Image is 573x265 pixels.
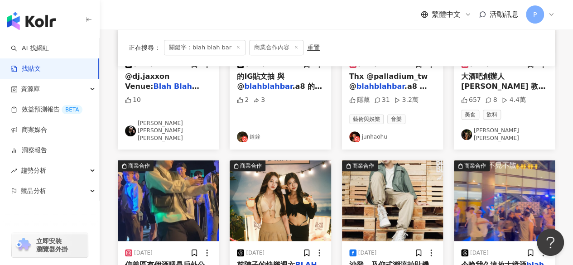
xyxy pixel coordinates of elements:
span: 趨勢分析 [21,160,46,181]
div: 31 [374,96,390,105]
div: 隱藏 [349,96,370,105]
div: [DATE] [134,249,153,257]
span: Thx @palladium_tw @ [349,72,428,91]
img: post-image [454,160,555,241]
span: 音樂 [387,114,405,124]
img: post-image [118,160,219,241]
span: @dj.jaxxon Venue: [125,72,169,91]
img: chrome extension [14,238,32,252]
span: 立即安裝 瀏覽器外掛 [36,237,68,253]
img: KOL Avatar [461,129,472,140]
img: logo [7,12,56,30]
img: KOL Avatar [349,131,360,142]
div: 商業合作 [464,161,486,170]
div: 3 [253,96,265,105]
div: 2 [237,96,249,105]
mark: blahblahbar [244,82,292,91]
span: 正在搜尋 ： [129,44,160,51]
div: [DATE] [246,249,265,257]
div: 8 [485,96,497,105]
span: 美食 [461,110,479,120]
span: 大酒吧創辦人[PERSON_NAME] 教你在信義區最夯的 [461,72,545,101]
a: KOL Avatar[PERSON_NAME][PERSON_NAME] [PERSON_NAME] [125,120,212,142]
button: 商業合作 [454,160,555,241]
span: P [533,10,537,19]
span: 商業合作內容 [249,40,303,55]
a: 效益預測報告BETA [11,105,82,114]
img: post-image [230,160,331,241]
a: KOL Avatar銓銓 [237,131,323,142]
button: 商業合作 [118,160,219,241]
img: KOL Avatar [125,125,136,136]
a: searchAI 找網紅 [11,44,49,53]
span: .a8 的酒卡😍 [237,82,322,101]
mark: blahblahbar [356,82,404,91]
a: KOL Avatarjunhaohu [349,131,436,142]
div: 4.4萬 [501,96,525,105]
button: 商業合作 [230,160,331,241]
a: KOL Avatar[PERSON_NAME] [PERSON_NAME] [461,127,548,142]
span: 的IG貼文抽 與 @ [237,72,284,91]
div: [DATE] [470,249,489,257]
div: 10 [125,96,141,105]
div: 重置 [307,44,320,51]
mark: Blah [153,82,171,91]
span: 關鍵字：blah blah bar [164,40,246,55]
span: 資源庫 [21,79,40,99]
button: 商業合作 [342,160,443,241]
a: chrome extension立即安裝 瀏覽器外掛 [12,233,88,257]
span: 活動訊息 [490,10,519,19]
a: 商案媒合 [11,125,47,135]
a: 洞察報告 [11,146,47,155]
iframe: Help Scout Beacon - Open [537,229,564,256]
span: rise [11,168,17,174]
div: 657 [461,96,481,105]
div: 商業合作 [240,161,262,170]
span: 競品分析 [21,181,46,201]
img: KOL Avatar [237,131,248,142]
a: 找貼文 [11,64,41,73]
div: [DATE] [358,249,377,257]
div: 3.2萬 [394,96,418,105]
img: post-image [342,160,443,241]
div: 商業合作 [128,161,150,170]
div: 商業合作 [352,161,374,170]
span: 飲料 [483,110,501,120]
mark: Blah [174,82,199,91]
span: 繁體中文 [432,10,461,19]
span: 藝術與娛樂 [349,114,384,124]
